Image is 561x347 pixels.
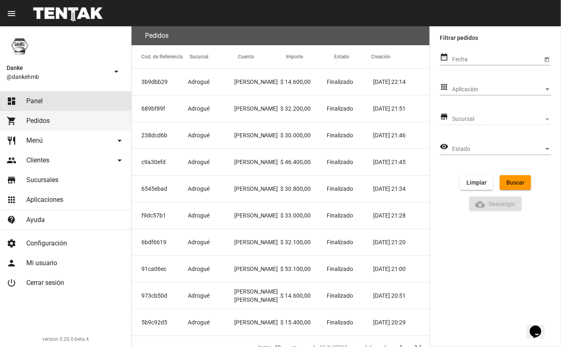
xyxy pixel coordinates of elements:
mat-icon: store [7,175,16,185]
mat-cell: [PERSON_NAME] [234,176,281,202]
span: Limpiar [466,179,487,186]
span: Finalizado [327,211,353,220]
img: 1d4517d0-56da-456b-81f5-6111ccf01445.png [7,33,33,59]
mat-cell: 6545ebad [132,176,188,202]
span: Aplicaciones [26,196,63,204]
mat-cell: 5b9c92d5 [132,309,188,335]
span: Finalizado [327,318,353,326]
mat-cell: 6bdf6619 [132,229,188,255]
button: Open calendar [543,55,551,63]
mat-icon: menu [7,9,16,19]
mat-cell: [PERSON_NAME] [234,122,281,148]
mat-header-cell: Cod. de Referencia [132,45,189,68]
mat-cell: c9a30efd [132,149,188,175]
span: Ayuda [26,216,45,224]
mat-cell: [PERSON_NAME] [234,95,281,122]
mat-cell: [DATE] 21:20 [373,229,429,255]
mat-cell: [PERSON_NAME] [234,256,281,282]
button: Limpiar [460,175,493,190]
mat-icon: date_range [440,52,448,62]
mat-cell: $ 32.100,00 [280,229,327,255]
mat-icon: restaurant [7,136,16,146]
span: Adrogué [188,238,210,246]
mat-cell: [DATE] 22:14 [373,69,429,95]
mat-cell: [PERSON_NAME] [234,149,281,175]
span: Adrogué [188,265,210,273]
mat-cell: 973cb50d [132,282,188,309]
mat-icon: visibility [440,142,448,152]
mat-cell: $ 33.000,00 [280,202,327,229]
mat-cell: [DATE] 21:45 [373,149,429,175]
mat-cell: [DATE] 21:51 [373,95,429,122]
span: Danke [7,63,108,73]
mat-cell: $ 53.100,00 [280,256,327,282]
mat-cell: $ 14.600,00 [280,282,327,309]
span: Estado [452,146,544,153]
mat-cell: $ 30.800,00 [280,176,327,202]
mat-icon: people [7,155,16,165]
span: Finalizado [327,78,353,86]
span: Finalizado [327,104,353,113]
mat-select: Aplicación [452,86,551,93]
span: Sucursales [26,176,58,184]
mat-cell: 91ca06ec [132,256,188,282]
mat-header-cell: Importe [286,45,334,68]
span: Adrogué [188,158,210,166]
mat-icon: apps [440,82,448,92]
mat-icon: contact_support [7,215,16,225]
flou-section-header: Pedidos [132,26,429,45]
mat-header-cell: Creación [372,45,429,68]
span: Adrogué [188,318,210,326]
mat-cell: [PERSON_NAME] [234,69,281,95]
span: Clientes [26,156,49,164]
mat-header-cell: Estado [335,45,372,68]
mat-cell: f9dc57b1 [132,202,188,229]
mat-cell: [PERSON_NAME] [234,202,281,229]
mat-cell: 689bf89f [132,95,188,122]
mat-cell: $ 46.400,00 [280,149,327,175]
mat-select: Estado [452,146,551,153]
span: Adrogué [188,211,210,220]
mat-cell: 238dcd6b [132,122,188,148]
mat-icon: shopping_cart [7,116,16,126]
span: Adrogué [188,291,210,300]
span: Finalizado [327,238,353,246]
span: Finalizado [327,131,353,139]
mat-icon: arrow_drop_down [111,67,121,76]
mat-icon: settings [7,238,16,248]
span: Mi usuario [26,259,57,267]
mat-cell: [DATE] 21:00 [373,256,429,282]
span: Configuración [26,239,67,248]
mat-icon: person [7,258,16,268]
mat-cell: 3b9dbb29 [132,69,188,95]
span: Pedidos [26,117,50,125]
mat-icon: dashboard [7,96,16,106]
mat-cell: [DATE] 21:34 [373,176,429,202]
span: Adrogué [188,131,210,139]
span: Finalizado [327,265,353,273]
button: Buscar [500,175,531,190]
mat-icon: power_settings_new [7,278,16,288]
span: Cerrar sesión [26,279,64,287]
span: Finalizado [327,291,353,300]
mat-icon: arrow_drop_down [115,136,125,146]
mat-cell: [PERSON_NAME] [PERSON_NAME] [234,282,281,309]
div: version 0.20.0-beta.4 [7,335,125,343]
mat-cell: [PERSON_NAME] [234,229,281,255]
span: Adrogué [188,104,210,113]
span: @dankehmb [7,73,108,81]
mat-icon: Descargar Reporte [476,199,485,209]
mat-cell: [DATE] 20:29 [373,309,429,335]
label: Filtrar pedidos [440,33,551,43]
input: Fecha [452,56,543,63]
h3: Pedidos [145,30,169,42]
mat-header-cell: Sucursal [189,45,238,68]
mat-cell: [DATE] 21:46 [373,122,429,148]
mat-icon: apps [7,195,16,205]
span: Adrogué [188,185,210,193]
mat-cell: $ 14.600,00 [280,69,327,95]
mat-cell: [DATE] 20:51 [373,282,429,309]
span: Adrogué [188,78,210,86]
mat-icon: store [440,112,448,122]
mat-cell: [DATE] 21:28 [373,202,429,229]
